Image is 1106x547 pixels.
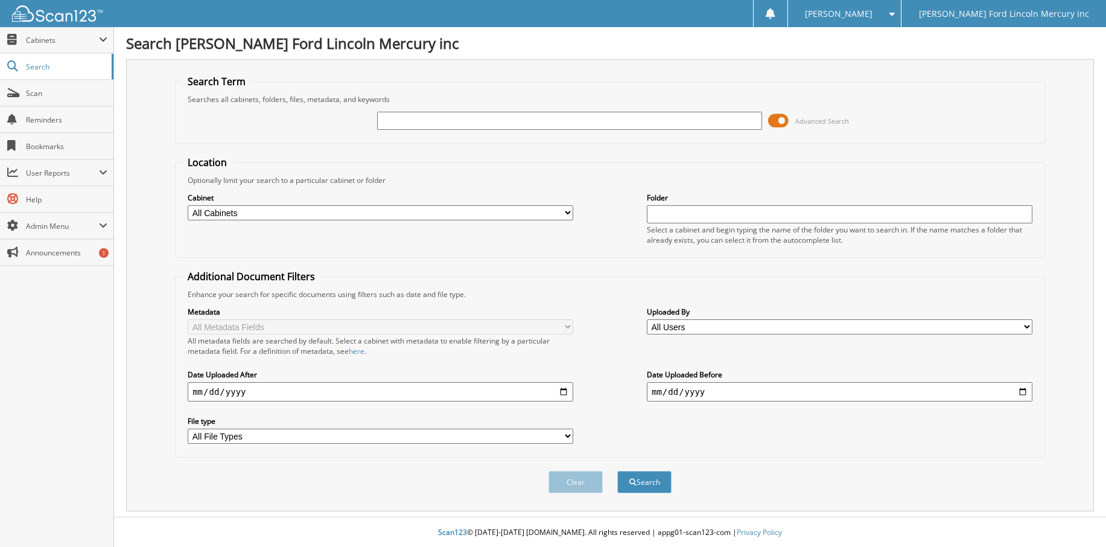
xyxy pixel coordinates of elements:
span: [PERSON_NAME] [805,10,872,18]
span: Advanced Search [795,117,849,126]
span: Scan [26,88,107,98]
legend: Search Term [182,75,252,88]
span: Admin Menu [26,221,99,231]
div: Select a cabinet and begin typing the name of the folder you want to search in. If the name match... [647,225,1032,245]
span: User Reports [26,168,99,178]
span: Reminders [26,115,107,125]
span: Bookmarks [26,141,107,152]
legend: Location [182,156,233,169]
label: Metadata [188,307,573,317]
div: Optionally limit your search to a particular cabinet or folder [182,175,1038,185]
label: Date Uploaded Before [647,369,1032,380]
a: here [349,346,364,356]
span: Scan123 [438,527,467,537]
div: 1 [99,248,109,258]
div: Searches all cabinets, folders, files, metadata, and keywords [182,94,1038,104]
h1: Search [PERSON_NAME] Ford Lincoln Mercury inc [126,33,1094,53]
label: Date Uploaded After [188,369,573,380]
legend: Additional Document Filters [182,270,321,283]
div: All metadata fields are searched by default. Select a cabinet with metadata to enable filtering b... [188,336,573,356]
span: Announcements [26,248,107,258]
label: Uploaded By [647,307,1032,317]
span: [PERSON_NAME] Ford Lincoln Mercury inc [919,10,1089,18]
span: Search [26,62,106,72]
label: Cabinet [188,193,573,203]
button: Clear [548,471,603,493]
input: start [188,382,573,401]
button: Search [617,471,672,493]
span: Cabinets [26,35,99,45]
input: end [647,382,1032,401]
span: Help [26,194,107,205]
label: Folder [647,193,1032,203]
div: Enhance your search for specific documents using filters such as date and file type. [182,289,1038,299]
img: scan123-logo-white.svg [12,5,103,22]
a: Privacy Policy [737,527,782,537]
label: File type [188,416,573,426]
